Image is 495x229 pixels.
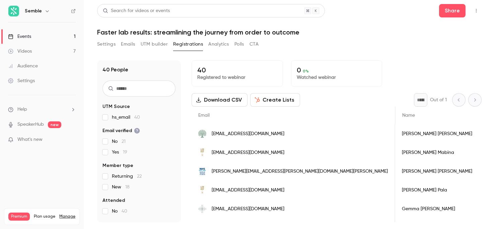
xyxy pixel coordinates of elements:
[17,106,27,113] span: Help
[8,33,31,40] div: Events
[112,173,142,180] span: Returning
[34,214,55,219] span: Plan usage
[439,4,466,17] button: Share
[234,39,244,50] button: Polls
[102,162,133,169] span: Member type
[192,93,247,107] button: Download CSV
[212,206,284,213] span: [EMAIL_ADDRESS][DOMAIN_NAME]
[173,39,203,50] button: Registrations
[198,205,206,213] img: mosaic-medical.com
[395,162,479,181] div: [PERSON_NAME] [PERSON_NAME]
[208,39,229,50] button: Analytics
[112,149,127,156] span: Yes
[112,184,130,190] span: New
[212,187,284,194] span: [EMAIL_ADDRESS][DOMAIN_NAME]
[395,143,479,162] div: [PERSON_NAME] Mabina
[137,174,142,179] span: 22
[8,77,35,84] div: Settings
[17,136,43,143] span: What's new
[141,39,168,50] button: UTM builder
[17,121,44,128] a: SpeakerHub
[102,197,125,204] span: Attended
[59,214,75,219] a: Manage
[97,28,482,36] h1: Faster lab results: streamlining the journey from order to outcome
[48,121,61,128] span: new
[198,113,210,118] span: Email
[102,103,130,110] span: UTM Source
[303,69,309,73] span: 0 %
[250,39,259,50] button: CTA
[112,114,140,121] span: hs_email
[102,127,140,134] span: Email verified
[395,124,479,143] div: [PERSON_NAME] [PERSON_NAME]
[395,181,479,199] div: [PERSON_NAME] Pala
[125,185,130,189] span: 18
[121,39,135,50] button: Emails
[8,63,38,69] div: Audience
[25,8,42,14] h6: Semble
[297,66,377,74] p: 0
[134,115,140,120] span: 40
[297,74,377,81] p: Watched webinar
[68,137,76,143] iframe: Noticeable Trigger
[198,167,206,175] img: nhs.scot
[102,66,128,74] h1: 40 People
[8,6,19,16] img: Semble
[430,97,447,103] p: Out of 1
[250,93,300,107] button: Create Lists
[402,113,415,118] span: Name
[122,209,127,214] span: 40
[103,7,170,14] div: Search for videos or events
[197,66,277,74] p: 40
[112,208,127,215] span: No
[395,199,479,218] div: Gemma [PERSON_NAME]
[112,138,126,145] span: No
[8,213,30,221] span: Premium
[102,221,116,228] span: Views
[197,74,277,81] p: Registered to webinar
[8,48,32,55] div: Videos
[123,150,127,155] span: 19
[198,130,206,138] img: stermemedical.uk
[212,149,284,156] span: [EMAIL_ADDRESS][DOMAIN_NAME]
[212,130,284,137] span: [EMAIL_ADDRESS][DOMAIN_NAME]
[97,39,116,50] button: Settings
[198,149,206,157] img: lhtac.com
[198,186,206,194] img: lhtac.com
[8,106,76,113] li: help-dropdown-opener
[212,168,388,175] span: [PERSON_NAME][EMAIL_ADDRESS][PERSON_NAME][DOMAIN_NAME][PERSON_NAME]
[122,139,126,144] span: 21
